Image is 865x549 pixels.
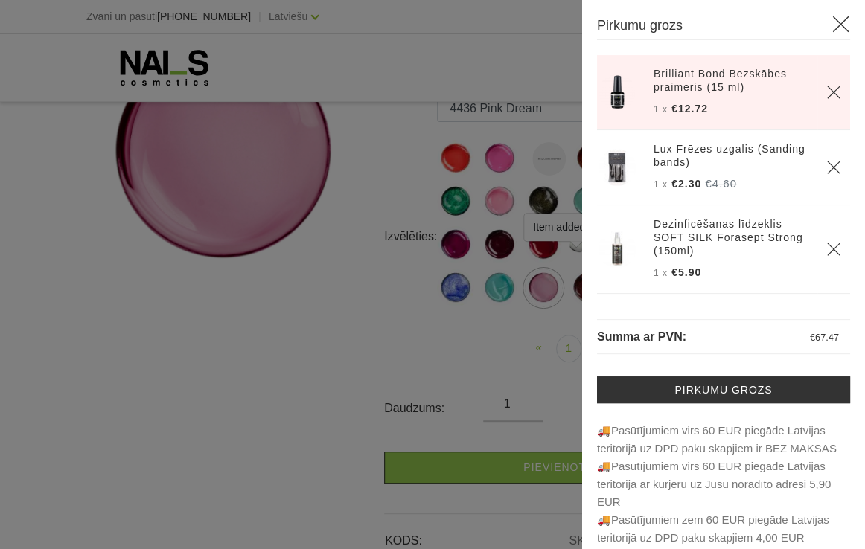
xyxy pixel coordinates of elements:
span: €12.72 [671,103,708,115]
span: €2.30 [671,178,701,190]
a: Brilliant Bond Bezskābes praimeris (15 ml) [654,67,808,94]
a: Delete [826,242,841,257]
span: 1 x [654,268,668,278]
a: Pirkumu grozs [597,376,850,403]
span: € [810,332,815,343]
span: Summa ar PVN: [597,330,686,343]
s: €4.60 [705,177,737,190]
a: Dezinficēšanas līdzeklis SOFT SILK Forasept Strong (150ml) [654,217,808,257]
a: Delete [826,160,841,175]
span: 67.47 [815,332,839,343]
a: Delete [826,85,841,100]
a: Lux Frēzes uzgalis (Sanding bands) [654,142,808,169]
span: €5.90 [671,266,701,278]
span: 1 x [654,179,668,190]
h3: Pirkumu grozs [597,15,850,40]
span: 1 x [654,104,668,115]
